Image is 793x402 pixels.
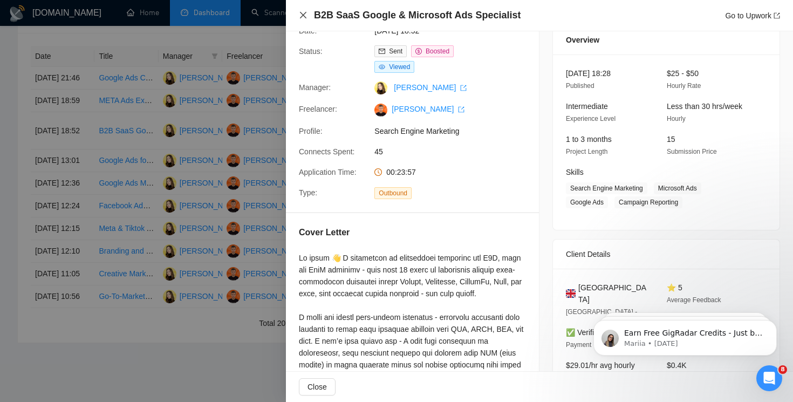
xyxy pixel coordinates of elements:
span: Less than 30 hrs/week [667,102,742,111]
span: export [774,12,780,19]
span: Sent [389,47,402,55]
a: Go to Upworkexport [725,11,780,20]
span: Submission Price [667,148,717,155]
span: Microsoft Ads [654,182,701,194]
span: ✅ Verified [566,328,603,337]
span: Project Length [566,148,607,155]
span: 1 to 3 months [566,135,612,144]
span: Hourly [667,115,686,122]
span: 00:23:57 [386,168,416,176]
span: export [458,106,464,113]
h5: Cover Letter [299,226,350,239]
span: 15 [667,135,675,144]
iframe: Intercom notifications message [577,297,793,373]
span: Published [566,82,594,90]
span: $29.01/hr avg hourly rate paid [566,361,635,381]
span: Connects Spent: [299,147,355,156]
span: Manager: [299,83,331,92]
span: Outbound [374,187,412,199]
span: Application Time: [299,168,357,176]
span: close [299,11,307,19]
span: Type: [299,188,317,197]
iframe: Intercom live chat [756,365,782,391]
span: Intermediate [566,102,608,111]
span: clock-circle [374,168,382,176]
span: Freelancer: [299,105,337,113]
span: Search Engine Marketing [374,125,536,137]
h4: B2B SaaS Google & Microsoft Ads Specialist [314,9,521,22]
div: Client Details [566,240,767,269]
span: ⭐ 5 [667,283,682,292]
span: Experience Level [566,115,616,122]
span: Viewed [389,63,410,71]
span: [GEOGRAPHIC_DATA] - [566,308,637,316]
span: Google Ads [566,196,608,208]
span: $25 - $50 [667,69,699,78]
span: [DATE] 18:28 [566,69,611,78]
a: [PERSON_NAME] export [394,83,467,92]
span: [GEOGRAPHIC_DATA] [578,282,650,305]
span: Average Feedback [667,296,721,304]
span: dollar [415,48,422,54]
span: Close [307,381,327,393]
span: Hourly Rate [667,82,701,90]
span: Profile: [299,127,323,135]
span: Boosted [426,47,449,55]
span: export [460,85,467,91]
span: Skills [566,168,584,176]
span: 45 [374,146,536,158]
img: 🇬🇧 [566,288,576,299]
span: mail [379,48,385,54]
span: 8 [778,365,787,374]
span: Payment Verification [566,341,625,349]
button: Close [299,11,307,20]
span: Overview [566,34,599,46]
a: [PERSON_NAME] export [392,105,464,113]
span: Campaign Reporting [614,196,682,208]
button: Close [299,378,336,396]
img: c14xhZlC-tuZVDV19vT9PqPao_mWkLBFZtPhMWXnAzD5A78GLaVOfmL__cgNkALhSq [374,104,387,117]
span: eye [379,64,385,70]
span: Search Engine Marketing [566,182,647,194]
span: Status: [299,47,323,56]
